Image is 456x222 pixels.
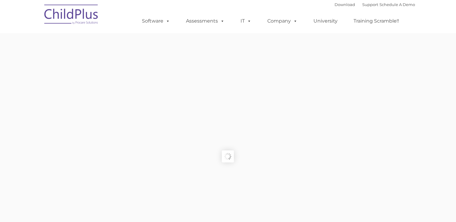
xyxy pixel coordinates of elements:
[307,15,344,27] a: University
[348,15,405,27] a: Training Scramble!!
[335,2,355,7] a: Download
[41,0,102,30] img: ChildPlus by Procare Solutions
[234,15,257,27] a: IT
[379,2,415,7] a: Schedule A Demo
[335,2,415,7] font: |
[136,15,176,27] a: Software
[180,15,231,27] a: Assessments
[362,2,378,7] a: Support
[261,15,303,27] a: Company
